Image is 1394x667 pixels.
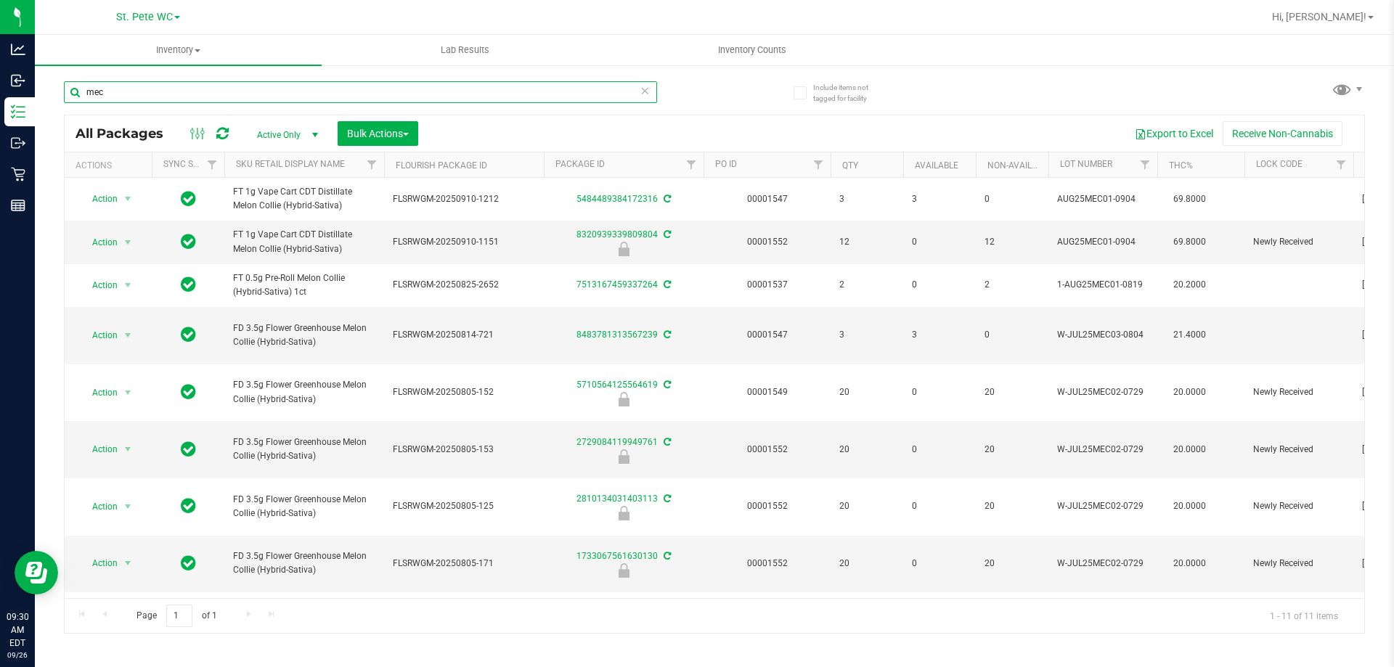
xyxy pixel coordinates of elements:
span: select [119,382,137,403]
span: 20.0000 [1166,553,1213,574]
span: W-JUL25MEC03-0804 [1057,328,1149,342]
p: 09:30 AM EDT [7,610,28,650]
button: Receive Non-Cannabis [1223,121,1342,146]
span: 0 [985,192,1040,206]
span: 0 [912,557,967,570]
span: 20 [839,557,894,570]
span: W-JUL25MEC02-0729 [1057,557,1149,570]
span: FD 3.5g Flower Greenhouse Melon Collie (Hybrid-Sativa) [233,322,375,349]
p: 09/26 [7,650,28,660]
span: W-JUL25MEC02-0729 [1057,499,1149,513]
span: 2 [985,278,1040,292]
span: FLSRWGM-20250805-153 [393,443,535,457]
button: Export to Excel [1125,121,1223,146]
a: 8483781313567239 [576,330,658,340]
span: Sync from Compliance System [661,494,671,504]
inline-svg: Reports [11,198,25,213]
inline-svg: Inbound [11,73,25,88]
span: FT 0.5g Pre-Roll Melon Collie (Hybrid-Sativa) 1ct [233,271,375,299]
span: Sync from Compliance System [661,229,671,240]
span: Action [79,232,118,253]
span: 3 [912,328,967,342]
span: select [119,553,137,573]
span: 2 [839,278,894,292]
a: Filter [1329,152,1353,177]
span: Sync from Compliance System [661,194,671,204]
span: Newly Received [1253,235,1345,249]
input: Search Package ID, Item Name, SKU, Lot or Part Number... [64,81,657,103]
span: Newly Received [1253,443,1345,457]
span: Hi, [PERSON_NAME]! [1272,11,1366,22]
span: 0 [912,443,967,457]
span: 20 [839,443,894,457]
a: Lab Results [322,35,608,65]
a: 00001537 [747,279,788,290]
span: Sync from Compliance System [661,279,671,290]
span: 20.0000 [1166,496,1213,517]
a: 2729084119949761 [576,437,658,447]
a: Filter [360,152,384,177]
a: 5484489384172316 [576,194,658,204]
span: FD 3.5g Flower Greenhouse Melon Collie (Hybrid-Sativa) [233,378,375,406]
a: 00001549 [747,387,788,397]
a: Sku Retail Display Name [236,159,345,169]
span: 20.2000 [1166,274,1213,295]
a: Filter [1133,152,1157,177]
a: Lock Code [1256,159,1303,169]
span: FLSRWGM-20250805-125 [393,499,535,513]
span: select [119,496,137,517]
span: 20 [985,443,1040,457]
span: In Sync [181,496,196,516]
iframe: Resource center [15,551,58,594]
span: 0 [912,499,967,513]
span: FLSRWGM-20250910-1151 [393,235,535,249]
span: 3 [839,328,894,342]
a: THC% [1169,160,1193,171]
a: PO ID [715,159,737,169]
button: Bulk Actions [338,121,418,146]
a: 00001552 [747,558,788,568]
span: 3 [912,192,967,206]
span: select [119,189,137,209]
a: Qty [842,160,858,171]
span: Action [79,439,118,459]
span: Clear [640,81,650,100]
span: 0 [912,385,967,399]
a: Filter [680,152,704,177]
span: 1 - 11 of 11 items [1258,605,1350,626]
span: All Packages [76,126,178,142]
span: Page of 1 [124,605,229,627]
span: Inventory Counts [698,44,806,57]
span: FD 3.5g Flower Greenhouse Melon Collie (Hybrid-Sativa) [233,549,375,577]
span: Action [79,275,118,295]
span: 0 [912,278,967,292]
span: 12 [985,235,1040,249]
a: Filter [807,152,831,177]
span: Inventory [35,44,322,57]
div: Newly Received [542,392,706,406]
span: Newly Received [1253,557,1345,570]
span: Newly Received [1253,499,1345,513]
span: 20 [985,499,1040,513]
a: Lot Number [1060,159,1112,169]
a: Filter [200,152,224,177]
span: FLSRWGM-20250910-1212 [393,192,535,206]
a: 00001547 [747,194,788,204]
span: In Sync [181,232,196,252]
span: FD 3.5g Flower Greenhouse Melon Collie (Hybrid-Sativa) [233,435,375,463]
inline-svg: Analytics [11,42,25,57]
span: In Sync [181,439,196,459]
span: Lab Results [421,44,509,57]
span: Action [79,553,118,573]
inline-svg: Outbound [11,136,25,150]
span: Bulk Actions [347,128,409,139]
a: Sync Status [163,159,219,169]
span: FLSRWGM-20250814-721 [393,328,535,342]
input: 1 [166,605,192,627]
span: Sync from Compliance System [661,330,671,340]
div: Newly Received [542,449,706,464]
div: Actions [76,160,146,171]
span: W-JUL25MEC02-0729 [1057,443,1149,457]
span: select [119,439,137,459]
span: Action [79,496,118,517]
